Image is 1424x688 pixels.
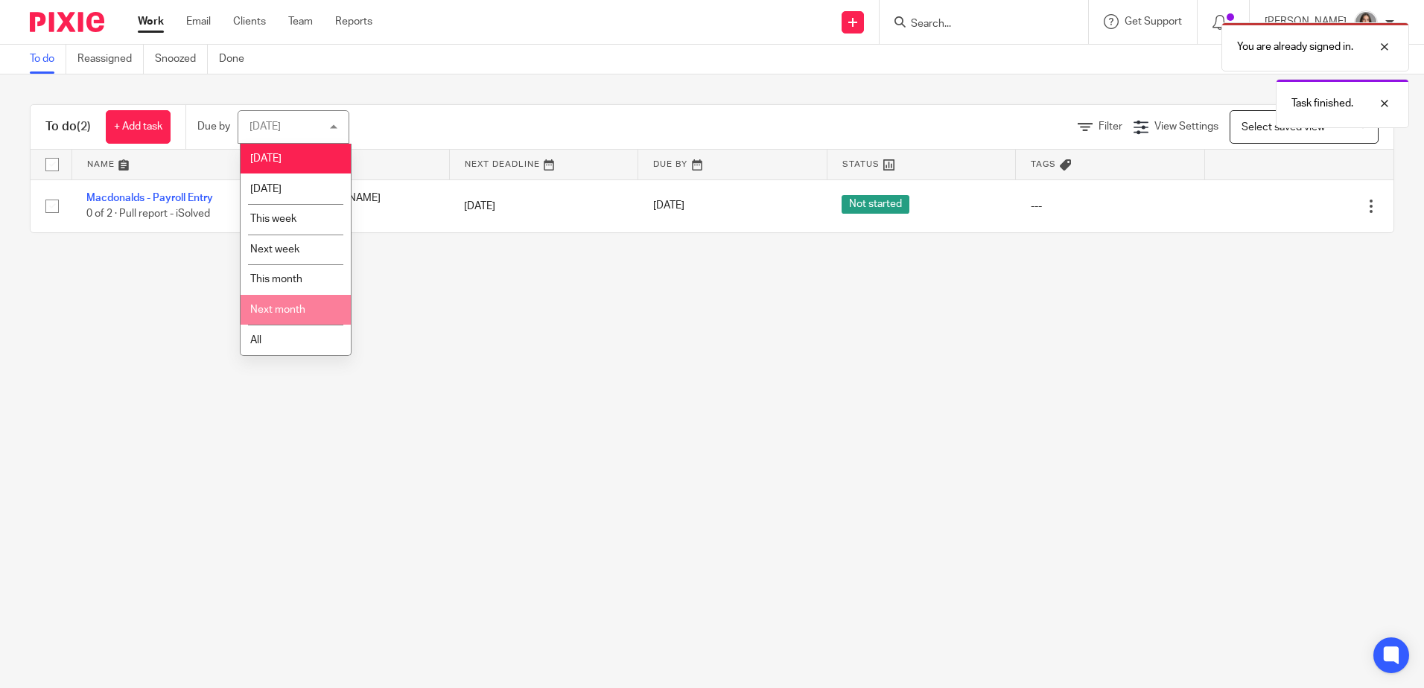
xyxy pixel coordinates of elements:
a: + Add task [106,110,171,144]
span: Not started [842,195,909,214]
span: This week [250,214,296,224]
span: [DATE] [250,153,282,164]
span: Select saved view [1242,122,1325,133]
a: Clients [233,14,266,29]
div: [DATE] [249,121,281,132]
a: Macdonalds - Payroll Entry [86,193,213,203]
span: 0 of 2 · Pull report - iSolved [86,208,210,219]
a: Reports [335,14,372,29]
span: [DATE] [250,184,282,194]
span: This month [250,274,302,284]
img: Pixie [30,12,104,32]
p: You are already signed in. [1237,39,1353,54]
a: Done [219,45,255,74]
p: Due by [197,119,230,134]
a: Snoozed [155,45,208,74]
div: --- [1031,199,1190,214]
a: Work [138,14,164,29]
a: Email [186,14,211,29]
td: [DATE] [449,179,638,232]
a: Reassigned [77,45,144,74]
span: [DATE] [653,201,684,211]
a: To do [30,45,66,74]
span: All [250,335,261,345]
h1: To do [45,119,91,135]
p: Task finished. [1291,96,1353,111]
span: Tags [1031,160,1056,168]
a: Team [288,14,313,29]
img: headshot%20-%20work.jpg [1354,10,1378,34]
td: D&R [PERSON_NAME] Enterprises LLC [261,179,450,232]
span: (2) [77,121,91,133]
span: Next month [250,305,305,315]
span: Next week [250,244,299,255]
